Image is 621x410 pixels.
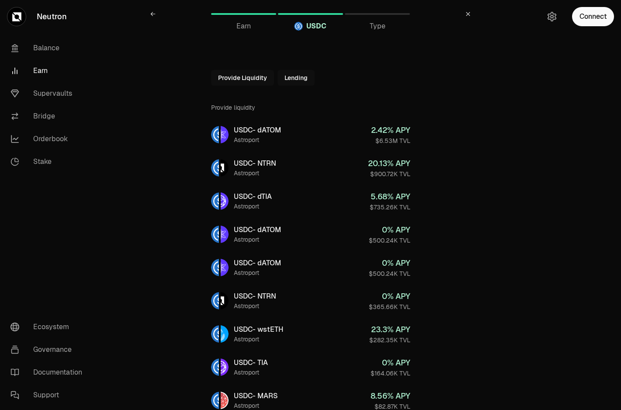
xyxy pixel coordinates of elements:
[234,136,281,144] div: Astroport
[371,357,410,369] div: 0 % APY
[3,128,94,150] a: Orderbook
[211,192,219,210] img: USDC
[369,323,410,336] div: 23.3 % APY
[371,390,410,402] div: 8.56 % APY
[370,203,410,212] div: $735.26K TVL
[234,225,281,235] div: USDC - dATOM
[234,169,276,177] div: Astroport
[211,292,219,309] img: USDC
[211,226,219,243] img: USDC
[234,291,276,302] div: USDC - NTRN
[221,159,229,177] img: NTRN
[211,96,410,119] div: Provide liquidity
[221,392,229,409] img: MARS
[3,338,94,361] a: Governance
[368,170,410,178] div: $900.72K TVL
[204,285,417,316] a: USDCNTRNUSDC- NTRNAstroport0% APY$365.66K TVL
[211,358,219,376] img: USDC
[211,70,274,86] button: Provide Liquidity
[572,7,614,26] button: Connect
[369,224,410,236] div: 0 % APY
[204,119,417,150] a: USDCdATOMUSDC- dATOMAstroport2.42% APY$6.53M TVL
[371,136,410,145] div: $6.53M TVL
[204,152,417,184] a: USDCNTRNUSDC- NTRNAstroport20.13% APY$900.72K TVL
[221,126,229,143] img: dATOM
[3,59,94,82] a: Earn
[3,82,94,105] a: Supervaults
[3,37,94,59] a: Balance
[204,219,417,250] a: USDCdATOMUSDC- dATOMAstroport0% APY$500.24K TVL
[369,290,410,302] div: 0 % APY
[234,368,268,377] div: Astroport
[204,318,417,350] a: USDCwstETHUSDC- wstETHAstroport23.3% APY$282.35K TVL
[221,259,229,276] img: dATOM
[204,351,417,383] a: USDCTIAUSDC- TIAAstroport0% APY$164.06K TVL
[369,269,410,278] div: $500.24K TVL
[204,252,417,283] a: USDCdATOMUSDC- dATOMAstroport0% APY$500.24K TVL
[306,21,326,31] span: USDC
[234,235,281,244] div: Astroport
[370,191,410,203] div: 5.68 % APY
[234,391,278,401] div: USDC - MARS
[234,324,283,335] div: USDC - wstETH
[3,105,94,128] a: Bridge
[211,159,219,177] img: USDC
[278,3,343,24] a: USDCUSDC
[3,150,94,173] a: Stake
[221,358,229,376] img: TIA
[294,22,303,31] img: USDC
[278,70,315,86] button: Lending
[368,157,410,170] div: 20.13 % APY
[370,21,385,31] span: Type
[369,257,410,269] div: 0 % APY
[3,384,94,407] a: Support
[369,302,410,311] div: $365.66K TVL
[221,192,229,210] img: dTIA
[234,358,268,368] div: USDC - TIA
[369,236,410,245] div: $500.24K TVL
[211,259,219,276] img: USDC
[221,325,229,343] img: wstETH
[211,126,219,143] img: USDC
[211,3,276,24] a: Earn
[234,202,272,211] div: Astroport
[234,401,278,410] div: Astroport
[234,158,276,169] div: USDC - NTRN
[234,191,272,202] div: USDC - dTIA
[371,369,410,378] div: $164.06K TVL
[221,292,229,309] img: NTRN
[234,125,281,136] div: USDC - dATOM
[211,392,219,409] img: USDC
[236,21,251,31] span: Earn
[371,124,410,136] div: 2.42 % APY
[369,336,410,344] div: $282.35K TVL
[221,226,229,243] img: dATOM
[3,361,94,384] a: Documentation
[234,302,276,310] div: Astroport
[234,268,281,277] div: Astroport
[211,325,219,343] img: USDC
[234,335,283,344] div: Astroport
[204,185,417,217] a: USDCdTIAUSDC- dTIAAstroport5.68% APY$735.26K TVL
[3,316,94,338] a: Ecosystem
[234,258,281,268] div: USDC - dATOM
